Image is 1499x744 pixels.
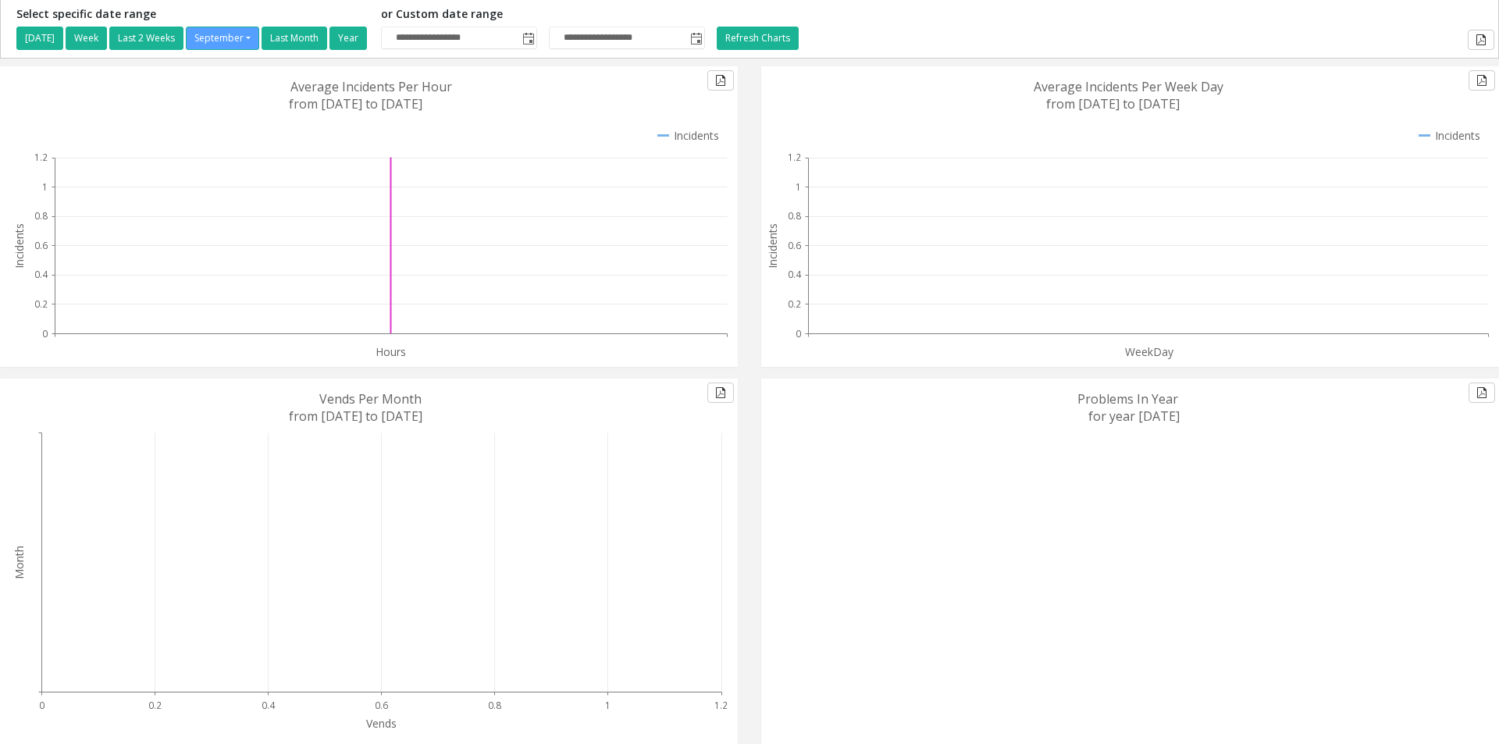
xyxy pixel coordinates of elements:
button: Export to pdf [707,70,734,91]
button: Last Month [262,27,327,50]
button: Week [66,27,107,50]
text: 1 [42,180,48,194]
button: Export to pdf [1469,383,1495,403]
text: 0.6 [375,699,388,712]
button: Year [329,27,367,50]
text: 0.8 [788,209,801,222]
h5: Select specific date range [16,8,369,21]
text: from [DATE] to [DATE] [289,408,422,425]
text: 1.2 [714,699,728,712]
text: 0.8 [488,699,501,712]
span: Toggle popup [519,27,536,49]
text: Vends [366,716,397,731]
text: from [DATE] to [DATE] [1046,95,1180,112]
text: 0 [796,327,801,340]
text: 0.4 [34,268,48,281]
button: September [186,27,259,50]
text: 0.2 [148,699,162,712]
text: 0.6 [34,239,48,252]
span: Toggle popup [687,27,704,49]
text: 0 [39,699,45,712]
text: 0.2 [34,297,48,311]
text: 1 [796,180,801,194]
button: Refresh Charts [717,27,799,50]
text: Month [12,546,27,579]
text: 0 [42,327,48,340]
text: 0.6 [788,239,801,252]
text: Incidents [765,223,780,269]
text: Incidents [12,223,27,269]
text: 1.2 [34,151,48,164]
h5: or Custom date range [381,8,705,21]
text: for year [DATE] [1088,408,1180,425]
text: Problems In Year [1077,390,1178,408]
text: 0.4 [262,699,276,712]
text: 0.4 [788,268,802,281]
button: Export to pdf [1469,70,1495,91]
text: Hours [376,344,406,359]
button: [DATE] [16,27,63,50]
button: Export to pdf [1468,30,1494,50]
text: 1.2 [788,151,801,164]
text: from [DATE] to [DATE] [289,95,422,112]
text: 0.8 [34,209,48,222]
text: Average Incidents Per Hour [290,78,452,95]
text: Vends Per Month [319,390,422,408]
text: 1 [605,699,611,712]
button: Export to pdf [707,383,734,403]
text: 0.2 [788,297,801,311]
button: Last 2 Weeks [109,27,183,50]
text: Average Incidents Per Week Day [1034,78,1223,95]
text: WeekDay [1125,344,1174,359]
